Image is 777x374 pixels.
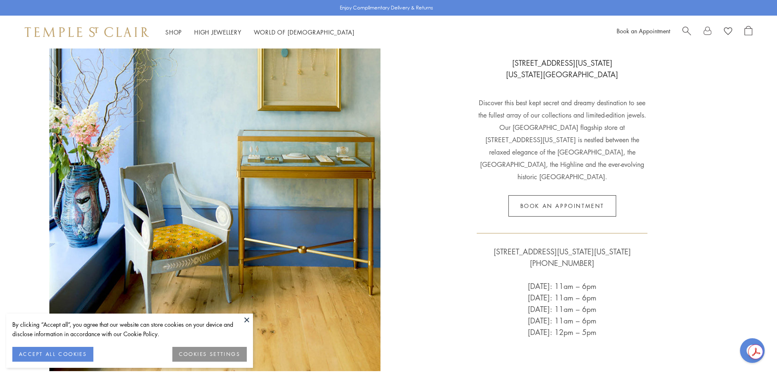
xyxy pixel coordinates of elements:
[682,26,691,38] a: Search
[165,27,355,37] nav: Main navigation
[254,28,355,36] a: World of [DEMOGRAPHIC_DATA]World of [DEMOGRAPHIC_DATA]
[25,27,149,37] img: Temple St. Clair
[494,269,631,338] p: [DATE]: 11am – 6pm [DATE]: 11am – 6pm [DATE]: 11am – 6pm [DATE]: 11am – 6pm [DATE]: 12pm – 5pm
[512,57,612,69] p: [STREET_ADDRESS][US_STATE]
[736,335,769,366] iframe: Gorgias live chat messenger
[494,257,631,269] p: [PHONE_NUMBER]
[508,195,616,217] a: Book an appointment
[165,28,182,36] a: ShopShop
[724,26,732,38] a: View Wishlist
[494,246,631,257] p: [STREET_ADDRESS][US_STATE][US_STATE]
[12,320,247,339] div: By clicking “Accept all”, you agree that our website can store cookies on your device and disclos...
[340,4,433,12] p: Enjoy Complimentary Delivery & Returns
[477,80,647,183] p: Discover this best kept secret and dreamy destination to see the fullest array of our collections...
[506,69,618,80] p: [US_STATE][GEOGRAPHIC_DATA]
[617,27,670,35] a: Book an Appointment
[194,28,241,36] a: High JewelleryHigh Jewellery
[745,26,752,38] a: Open Shopping Bag
[172,347,247,362] button: COOKIES SETTINGS
[12,347,93,362] button: ACCEPT ALL COOKIES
